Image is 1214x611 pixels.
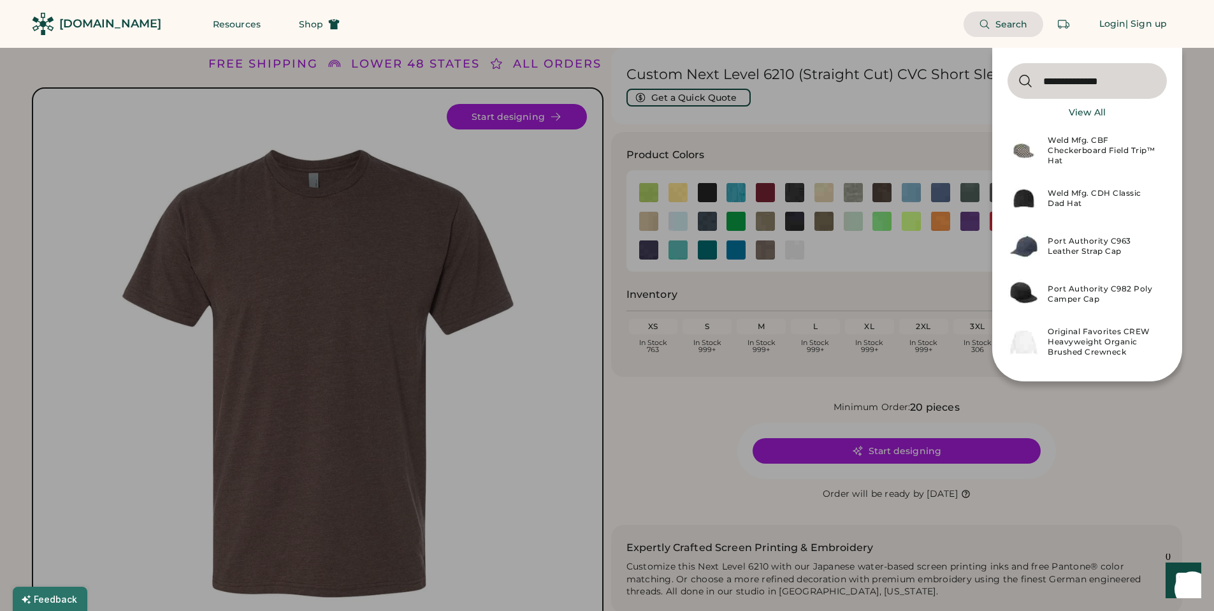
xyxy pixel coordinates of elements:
div: | Sign up [1125,18,1167,31]
img: Api-URL-2025-06-06T23-25-58-814_clipped_rev_1.jpeg [1008,223,1040,270]
img: 1200W-38793-Black-4-C982BlackHatRight1.jpg [1008,270,1040,318]
img: Api-URL-2025-02-03T01-54-22-532_clipped_rev_1.jpeg [1008,318,1040,366]
div: Port Authority C963 Leather Strap Cap [1048,236,1159,256]
span: Shop [299,20,323,29]
button: Resources [198,11,276,37]
iframe: Front Chat [1153,554,1208,608]
div: Weld Mfg. CBF Checkerboard Field Trip™ Hat [1048,135,1159,166]
img: Api-URL-2025-06-25T03-09-38-346_clipped_rev_1.jpeg [1008,175,1040,223]
img: Rendered Logo - Screens [32,13,54,35]
div: Login [1099,18,1126,31]
button: Retrieve an order [1051,11,1076,37]
div: Port Authority C982 Poly Camper Cap [1048,284,1159,304]
img: New [1008,127,1040,175]
div: View All [1069,107,1106,119]
div: Original Favorites CREW Heavyweight Organic Brushed Crewneck [1048,327,1159,357]
span: Search [995,20,1028,29]
div: Weld Mfg. CDH Classic Dad Hat [1048,188,1159,209]
button: Search [964,11,1043,37]
button: Shop [284,11,355,37]
div: [DOMAIN_NAME] [59,16,161,32]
